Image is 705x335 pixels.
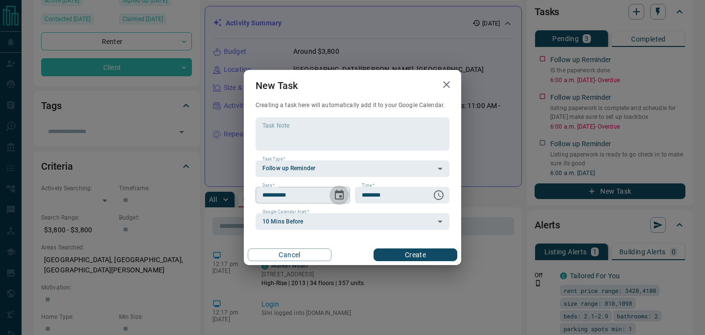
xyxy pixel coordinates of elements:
[262,182,275,189] label: Date
[362,182,375,189] label: Time
[262,209,309,215] label: Google Calendar Alert
[329,185,349,205] button: Choose date, selected date is Aug 15, 2025
[248,248,331,261] button: Cancel
[262,156,285,162] label: Task Type
[374,248,457,261] button: Create
[256,101,449,110] p: Creating a task here will automatically add it to your Google Calendar.
[244,70,309,101] h2: New Task
[429,185,448,205] button: Choose time, selected time is 6:00 AM
[256,160,449,177] div: Follow up Reminder
[256,213,449,230] div: 10 Mins Before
